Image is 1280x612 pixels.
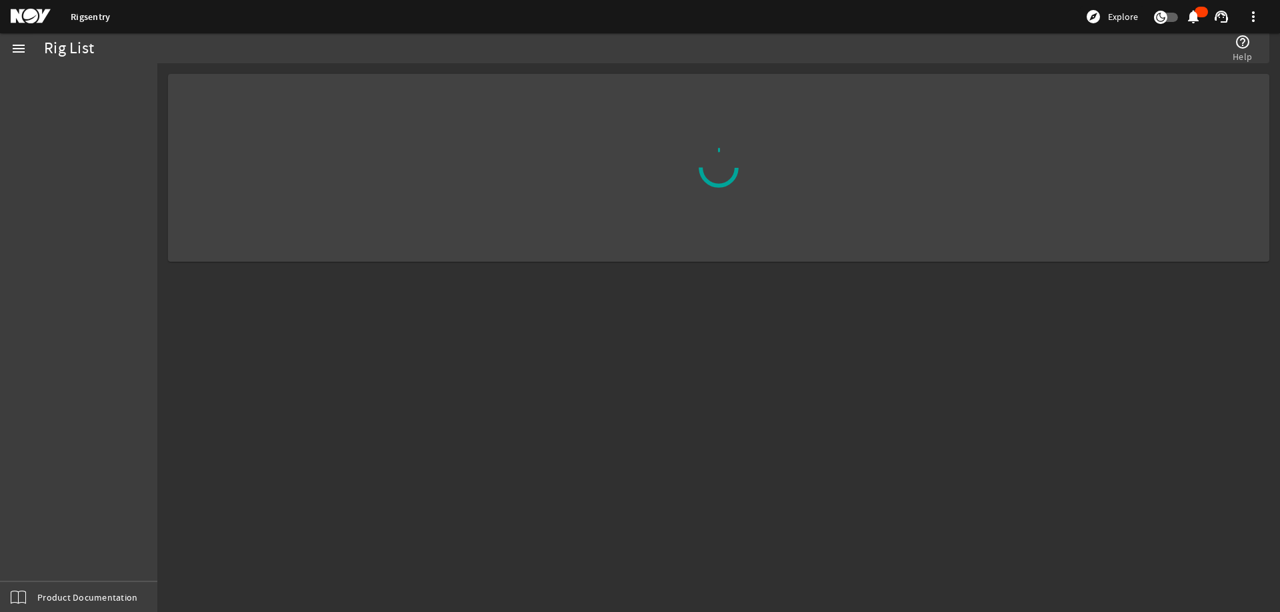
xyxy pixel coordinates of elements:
span: Help [1233,50,1252,63]
span: Explore [1108,10,1138,23]
mat-icon: explore [1085,9,1101,25]
button: Explore [1080,6,1143,27]
mat-icon: support_agent [1213,9,1229,25]
mat-icon: notifications [1185,9,1201,25]
a: Rigsentry [71,11,110,23]
span: Product Documentation [37,591,137,604]
mat-icon: menu [11,41,27,57]
button: more_vert [1237,1,1269,33]
mat-icon: help_outline [1235,34,1251,50]
div: Rig List [44,42,94,55]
